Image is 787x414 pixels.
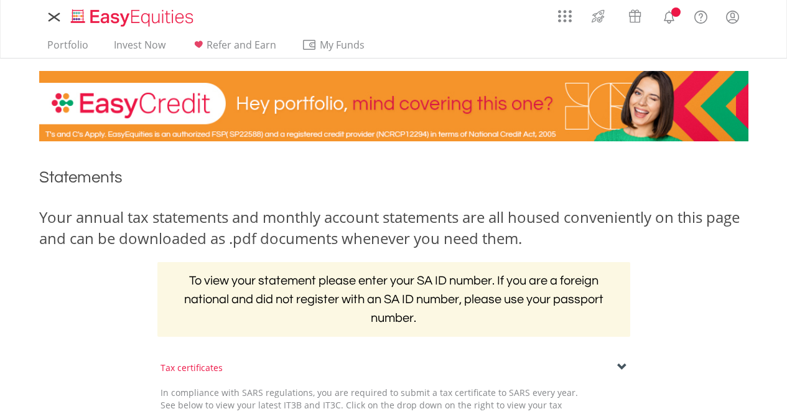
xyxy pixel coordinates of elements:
a: FAQ's and Support [685,3,717,28]
a: My Profile [717,3,748,31]
a: Invest Now [109,39,170,58]
a: Home page [66,3,198,28]
a: Refer and Earn [186,39,281,58]
span: Statements [39,169,123,186]
img: EasyCredit Promotion Banner [39,71,748,141]
a: Notifications [653,3,685,28]
h2: To view your statement please enter your SA ID number. If you are a foreign national and did not ... [157,262,630,337]
span: My Funds [302,37,383,53]
img: thrive-v2.svg [588,6,608,26]
a: AppsGrid [550,3,580,23]
a: Vouchers [617,3,653,26]
span: Refer and Earn [207,38,276,52]
img: vouchers-v2.svg [625,6,645,26]
div: Your annual tax statements and monthly account statements are all housed conveniently on this pag... [39,207,748,250]
div: Tax certificates [161,362,627,374]
a: Portfolio [42,39,93,58]
img: EasyEquities_Logo.png [68,7,198,28]
img: grid-menu-icon.svg [558,9,572,23]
